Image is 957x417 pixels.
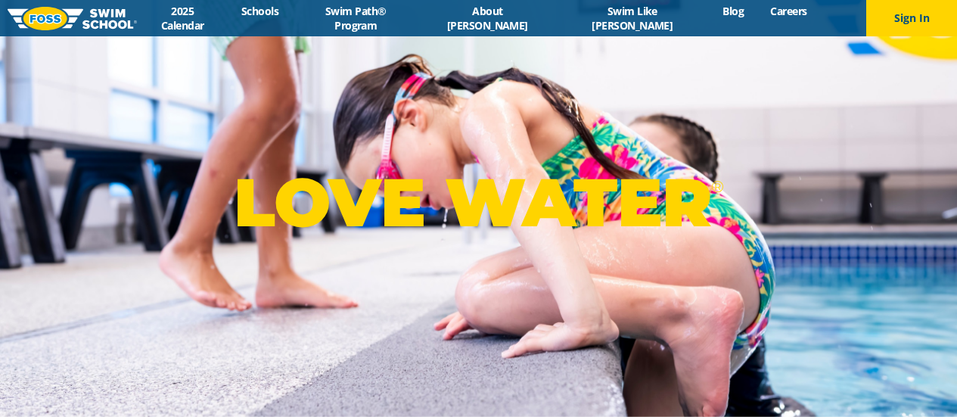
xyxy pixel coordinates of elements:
[711,177,723,196] sup: ®
[8,7,137,30] img: FOSS Swim School Logo
[228,4,292,18] a: Schools
[555,4,710,33] a: Swim Like [PERSON_NAME]
[292,4,420,33] a: Swim Path® Program
[420,4,555,33] a: About [PERSON_NAME]
[234,162,723,243] p: LOVE WATER
[757,4,820,18] a: Careers
[137,4,228,33] a: 2025 Calendar
[710,4,757,18] a: Blog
